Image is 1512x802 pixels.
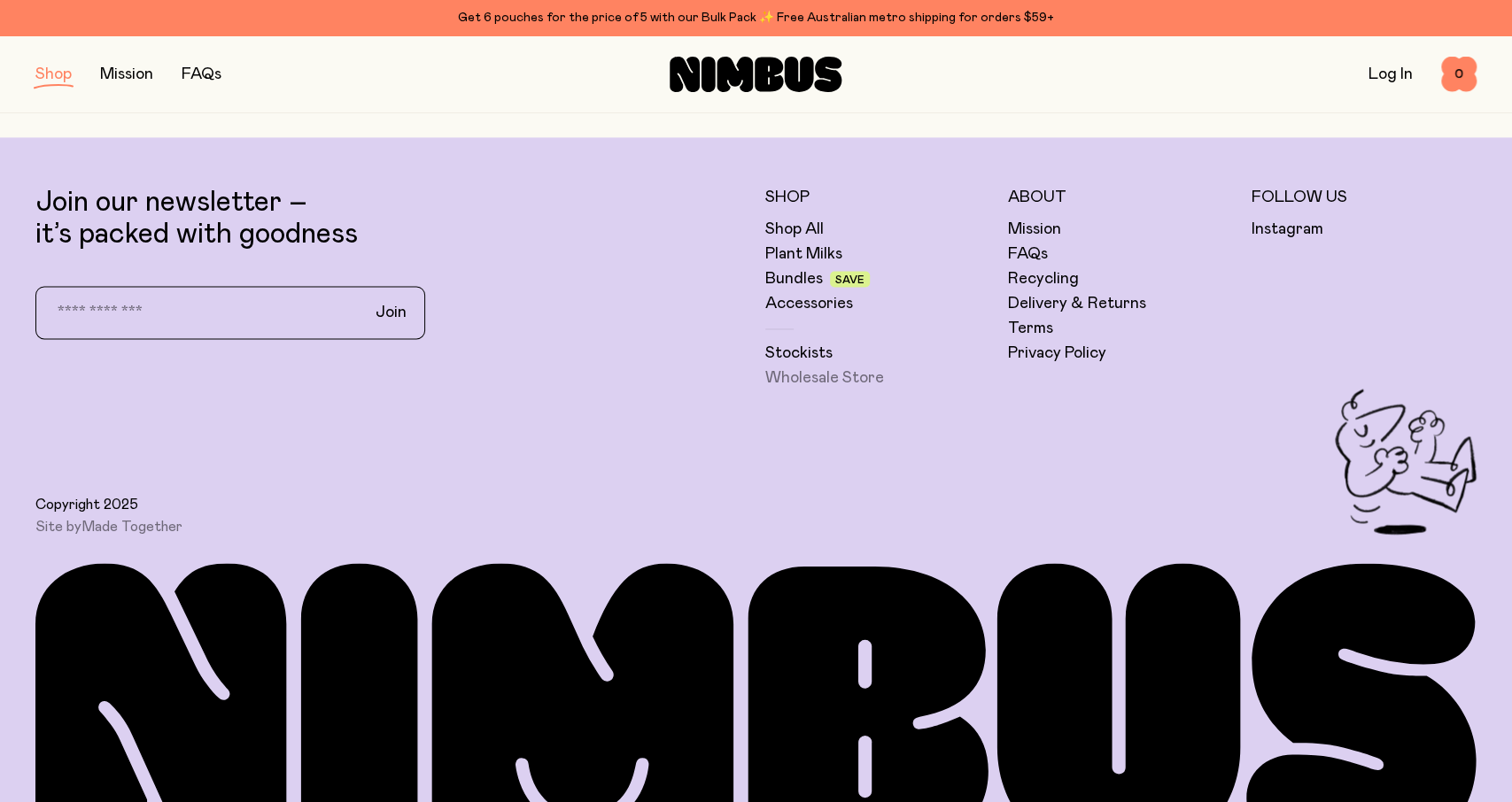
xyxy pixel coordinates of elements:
a: Accessories [765,293,853,314]
a: Bundles [765,268,823,289]
h5: Shop [765,187,991,208]
a: FAQs [182,66,221,82]
h5: About [1008,187,1234,208]
span: Site by [35,517,182,535]
a: Log In [1369,66,1413,82]
p: Join our newsletter – it’s packed with goodness [35,187,748,251]
a: Privacy Policy [1008,343,1106,364]
button: 0 [1441,57,1477,92]
a: Terms [1008,318,1053,339]
a: Plant Milks [765,243,842,265]
h5: Follow Us [1252,187,1477,208]
div: Get 6 pouches for the price of 5 with our Bulk Pack ✨ Free Australian metro shipping for orders $59+ [35,7,1477,28]
span: Join [376,302,407,323]
a: FAQs [1008,243,1048,265]
a: Shop All [765,219,824,240]
button: Join [361,294,421,331]
a: Mission [100,66,153,82]
span: Copyright 2025 [35,496,138,513]
a: Recycling [1008,268,1079,289]
a: Wholesale Store [765,367,884,389]
span: Save [835,274,865,285]
a: Instagram [1252,219,1323,240]
a: Made Together [81,519,182,533]
a: Mission [1008,219,1061,240]
a: Stockists [765,343,833,364]
a: Delivery & Returns [1008,293,1146,314]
